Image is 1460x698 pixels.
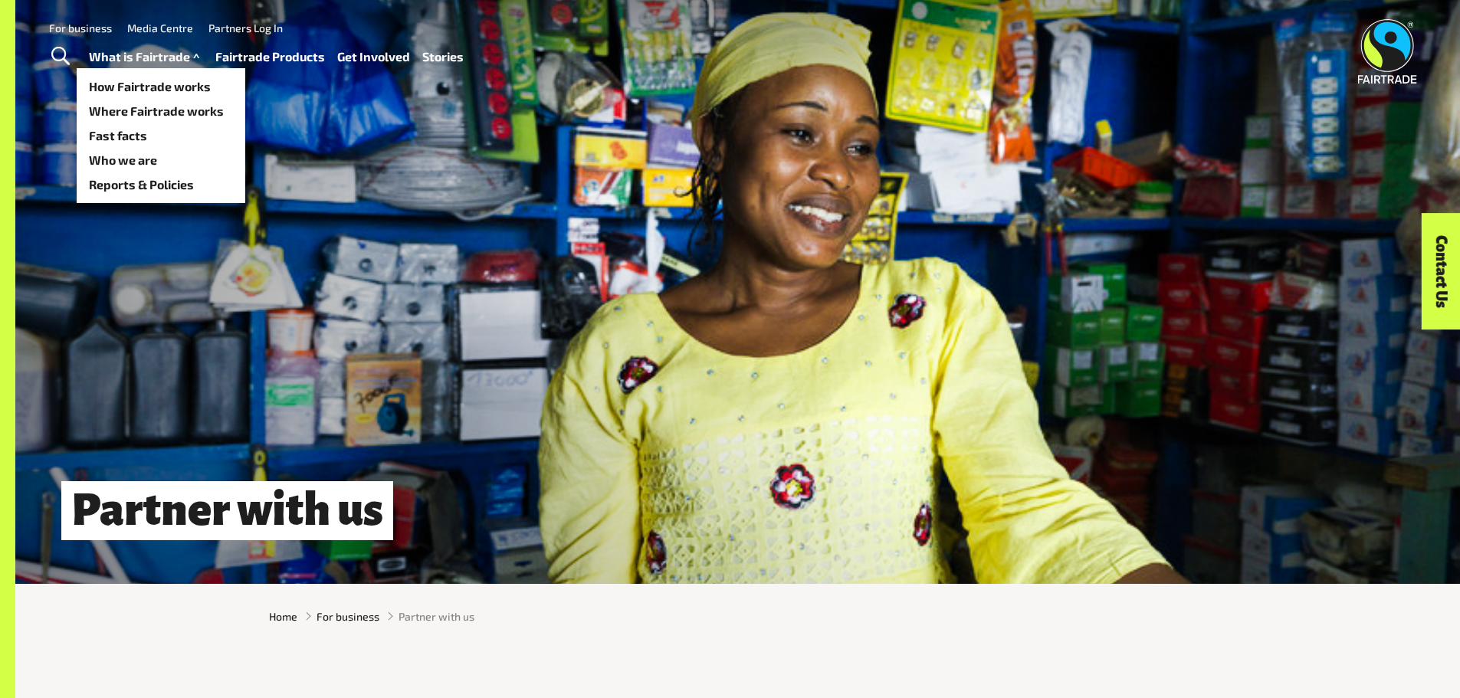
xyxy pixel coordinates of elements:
[399,608,474,624] span: Partner with us
[208,21,283,34] a: Partners Log In
[77,99,245,123] a: Where Fairtrade works
[1358,19,1417,84] img: Fairtrade Australia New Zealand logo
[77,172,245,197] a: Reports & Policies
[89,46,203,68] a: What is Fairtrade
[422,46,464,68] a: Stories
[49,21,112,34] a: For business
[269,608,297,624] a: Home
[77,74,245,99] a: How Fairtrade works
[215,46,325,68] a: Fairtrade Products
[77,123,245,148] a: Fast facts
[61,481,393,540] h1: Partner with us
[77,148,245,172] a: Who we are
[127,21,193,34] a: Media Centre
[337,46,410,68] a: Get Involved
[41,38,79,76] a: Toggle Search
[317,608,379,624] a: For business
